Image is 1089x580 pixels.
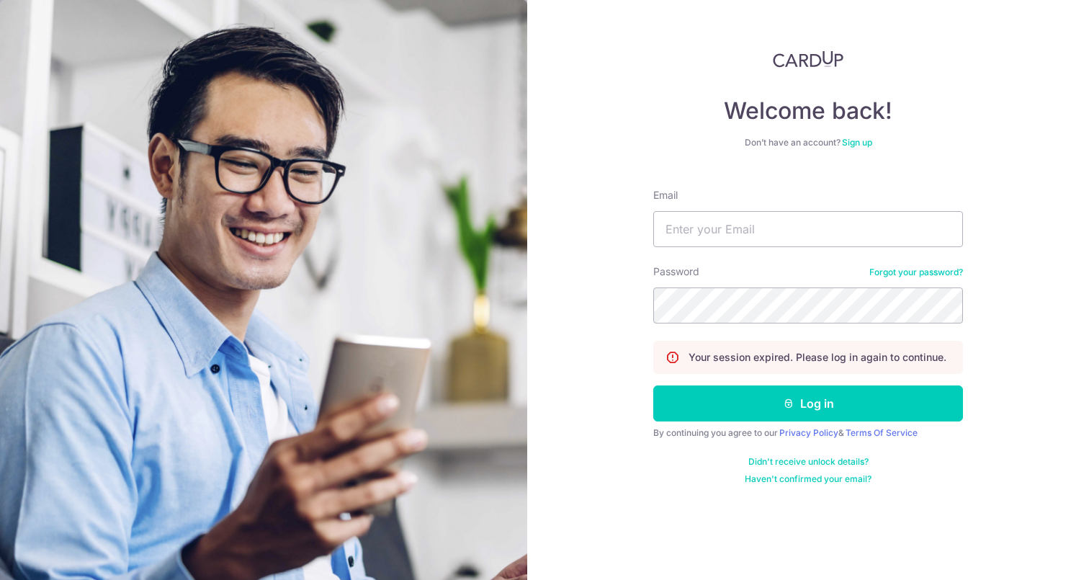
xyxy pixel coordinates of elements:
a: Haven't confirmed your email? [745,473,871,485]
a: Forgot your password? [869,267,963,278]
label: Email [653,188,678,202]
div: Don’t have an account? [653,137,963,148]
p: Your session expired. Please log in again to continue. [689,350,946,365]
input: Enter your Email [653,211,963,247]
a: Privacy Policy [779,427,838,438]
div: By continuing you agree to our & [653,427,963,439]
a: Terms Of Service [846,427,918,438]
a: Sign up [842,137,872,148]
label: Password [653,264,699,279]
img: CardUp Logo [773,50,843,68]
a: Didn't receive unlock details? [748,456,869,468]
h4: Welcome back! [653,97,963,125]
button: Log in [653,385,963,421]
